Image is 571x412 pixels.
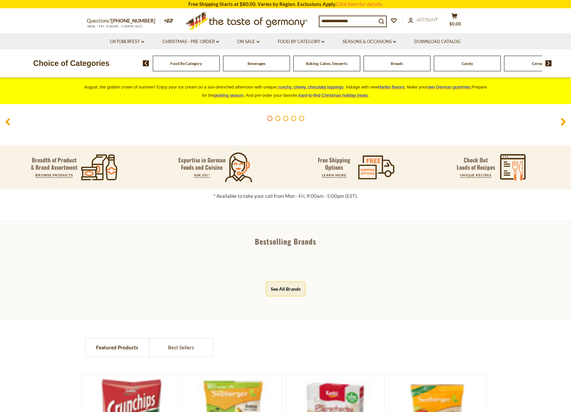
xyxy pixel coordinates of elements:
p: Free Shipping Options [312,156,356,171]
span: $0.00 [449,21,461,27]
p: Breadth of Product & Brand Assortment [31,156,78,171]
a: Seasons & Occasions [343,38,396,45]
a: Best Sellers [150,339,213,356]
img: previous arrow [143,60,149,66]
button: $0.00 [445,13,465,29]
a: Christmas - PRE-ORDER [162,38,219,45]
p: Expertise in German Foods and Cuisine [178,156,226,171]
div: Bestselling Brands [0,238,571,245]
a: LEARN MORE [322,173,347,177]
span: . [299,93,369,98]
button: See All Brands [266,281,306,296]
a: pickling season [214,93,244,98]
p: Questions? [87,17,160,25]
a: crunchy, chewy, chocolaty toppings [276,85,344,89]
a: Click here for details. [336,1,383,7]
a: Download Catalog [414,38,461,45]
a: own German gummies. [427,85,472,89]
a: Breads [391,61,403,66]
span: runchy, chewy, chocolaty toppings [278,85,343,89]
a: On Sale [237,38,259,45]
img: next arrow [545,60,552,66]
span: August, the golden crown of summer! Enjoy your ice cream on a sun-drenched afternoon with unique ... [84,85,487,98]
span: Account [417,17,438,22]
a: Cereal [532,61,543,66]
a: BROWSE PRODUCTS [35,173,73,177]
a: UNIQUE RECIPES [460,173,491,177]
a: Baking, Cakes, Desserts [306,61,347,66]
a: Beverages [248,61,265,66]
span: own German gummies [427,85,471,89]
a: Account [408,16,438,24]
a: [PHONE_NUMBER] [111,18,155,24]
a: Featured Products [86,339,149,356]
a: ASK US!* [194,173,210,177]
a: Haribo flavors [378,85,405,89]
a: Food By Category [170,61,202,66]
a: Food By Category [278,38,324,45]
span: MON - FRI, 9:00AM - 5:00PM (EST) [87,25,143,28]
a: Candy [462,61,473,66]
a: hard-to-find Christmas holiday treats [299,93,368,98]
p: Check Out Loads of Recipes [457,156,495,171]
a: Oktoberfest [110,38,144,45]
